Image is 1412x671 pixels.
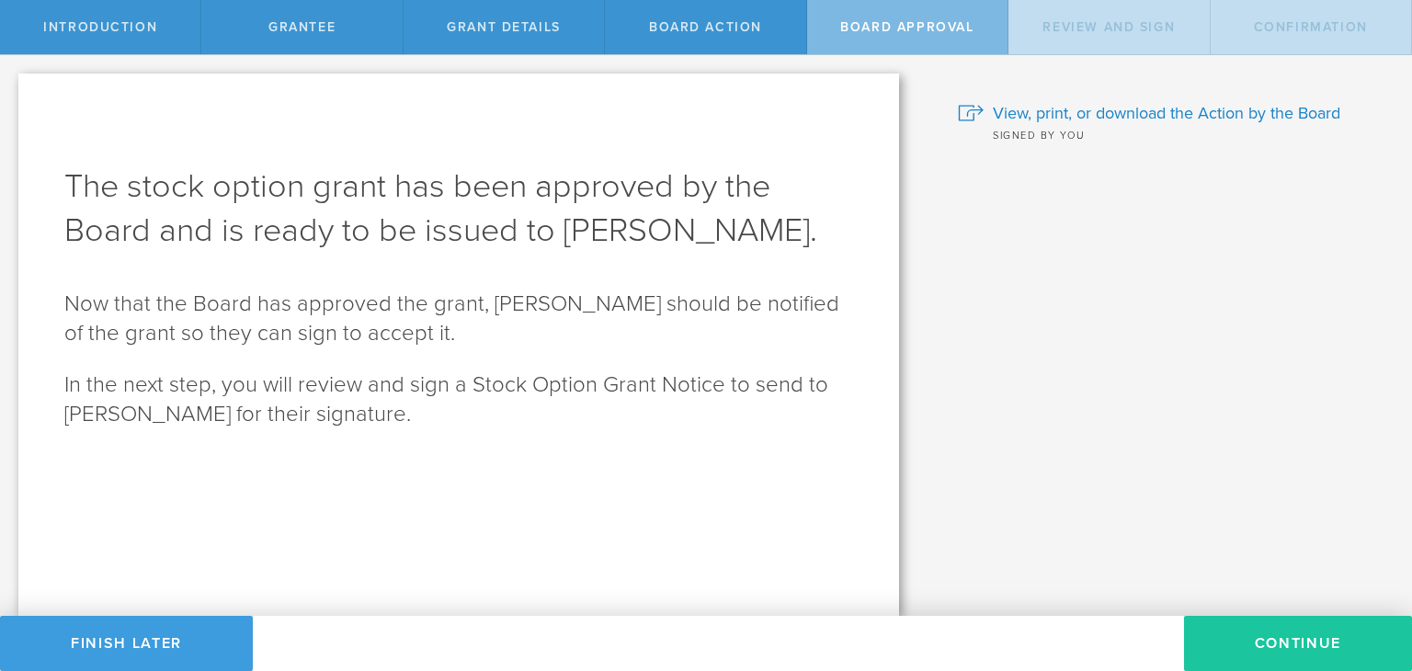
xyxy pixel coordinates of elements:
span: Review and Sign [1042,19,1175,35]
p: In the next step, you will review and sign a Stock Option Grant Notice to send to [PERSON_NAME] f... [64,370,853,429]
span: Board Action [649,19,762,35]
span: Grant Details [447,19,561,35]
h1: The stock option grant has been approved by the Board and is ready to be issued to [PERSON_NAME]. [64,165,853,253]
span: Grantee [268,19,336,35]
span: View, print, or download the Action by the Board [993,101,1340,125]
span: Confirmation [1254,19,1368,35]
button: Continue [1184,616,1412,671]
span: Introduction [43,19,157,35]
p: Now that the Board has approved the grant, [PERSON_NAME] should be notified of the grant so they ... [64,290,853,348]
span: Board Approval [840,19,974,35]
div: Signed by you [958,125,1384,143]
